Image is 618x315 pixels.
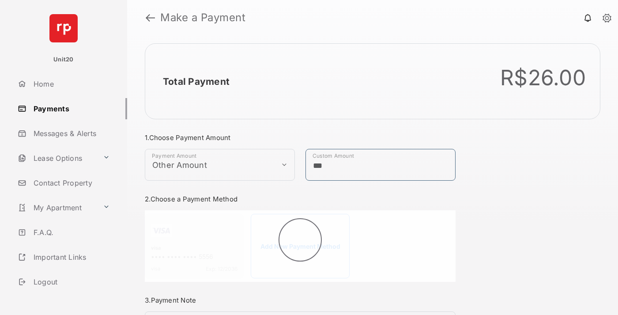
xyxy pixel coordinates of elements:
div: R$26.00 [500,65,586,91]
a: Messages & Alerts [14,123,127,144]
h3: 2. Choose a Payment Method [145,195,456,203]
a: Lease Options [14,148,99,169]
a: Contact Property [14,172,127,194]
p: Unit20 [53,55,74,64]
a: Payments [14,98,127,119]
a: My Apartment [14,197,99,218]
h3: 1. Choose Payment Amount [145,133,456,142]
h3: 3. Payment Note [145,296,456,304]
h2: Total Payment [163,76,230,87]
img: svg+xml;base64,PHN2ZyB4bWxucz0iaHR0cDovL3d3dy53My5vcmcvMjAwMC9zdmciIHdpZHRoPSI2NCIgaGVpZ2h0PSI2NC... [49,14,78,42]
a: Logout [14,271,127,292]
a: Important Links [14,247,113,268]
a: Home [14,73,127,95]
strong: Make a Payment [160,12,245,23]
a: F.A.Q. [14,222,127,243]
